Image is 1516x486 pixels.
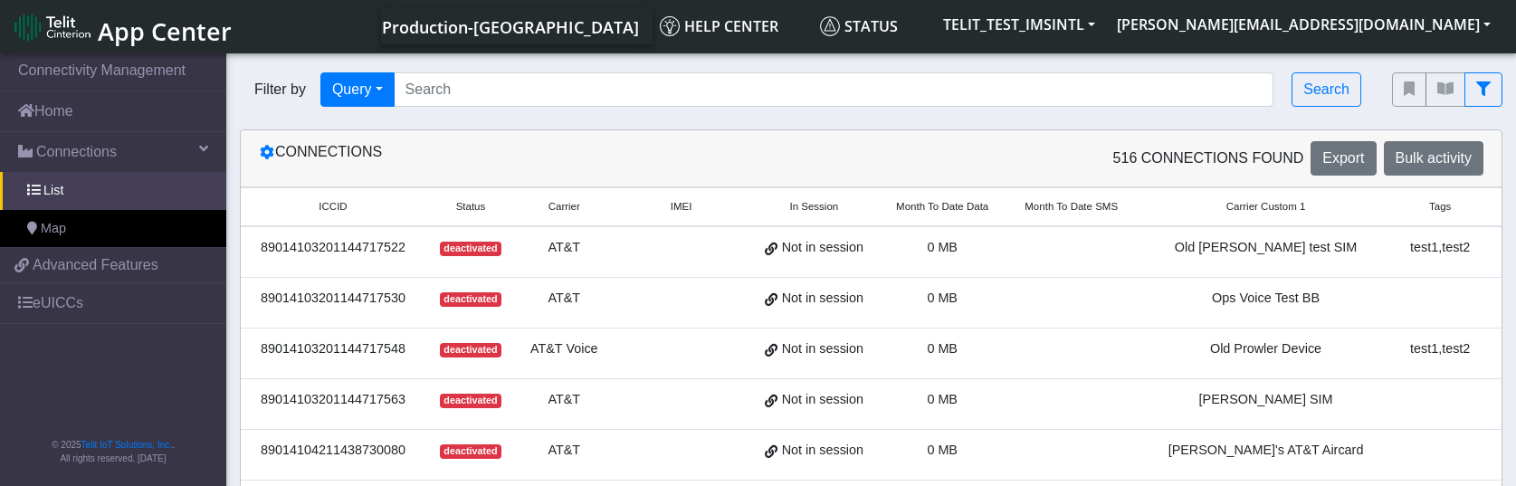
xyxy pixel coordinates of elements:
div: Old [PERSON_NAME] test SIM [1147,238,1385,258]
span: Month To Date Data [896,199,988,214]
img: logo-telit-cinterion-gw-new.png [14,13,91,42]
a: Your current platform instance [381,8,638,44]
span: Not in session [782,441,863,461]
span: Not in session [782,339,863,359]
img: knowledge.svg [660,16,680,36]
span: Filter by [240,79,320,100]
div: 89014103201144717522 [252,238,415,258]
a: Telit IoT Solutions, Inc. [81,440,172,450]
span: App Center [98,14,232,48]
span: 0 MB [927,443,958,457]
div: AT&T [527,289,602,309]
span: Not in session [782,238,863,258]
div: [PERSON_NAME]'s AT&T Aircard [1147,441,1385,461]
span: Help center [660,16,778,36]
button: Search [1292,72,1361,107]
a: App Center [14,7,229,46]
div: Ops Voice Test BB [1147,289,1385,309]
span: In Session [789,199,838,214]
img: status.svg [820,16,840,36]
span: 0 MB [927,291,958,305]
span: Carrier Custom 1 [1226,199,1306,214]
button: [PERSON_NAME][EMAIL_ADDRESS][DOMAIN_NAME] [1106,8,1502,41]
span: deactivated [440,343,501,357]
div: fitlers menu [1392,72,1502,107]
div: AT&T [527,441,602,461]
input: Search... [394,72,1274,107]
div: 89014103201144717530 [252,289,415,309]
div: Connections [245,141,872,176]
div: 89014103201144717563 [252,390,415,410]
span: deactivated [440,292,501,307]
span: List [43,181,63,201]
span: Month To Date SMS [1025,199,1118,214]
span: 516 Connections found [1113,148,1304,169]
div: test1,test2 [1406,238,1473,258]
a: Status [813,8,932,44]
span: ICCID [319,199,347,214]
button: Export [1311,141,1376,176]
span: 0 MB [927,341,958,356]
span: deactivated [440,242,501,256]
div: [PERSON_NAME] SIM [1147,390,1385,410]
div: AT&T [527,238,602,258]
span: 0 MB [927,392,958,406]
span: Tags [1429,199,1451,214]
div: 89014103201144717548 [252,339,415,359]
span: Not in session [782,289,863,309]
span: deactivated [440,444,501,459]
span: IMEI [671,199,692,214]
span: Export [1322,150,1364,166]
div: Old Prowler Device [1147,339,1385,359]
div: test1,test2 [1406,339,1473,359]
div: AT&T Voice [527,339,602,359]
button: TELIT_TEST_IMSINTL [932,8,1106,41]
span: Status [820,16,898,36]
button: Query [320,72,395,107]
span: Status [456,199,486,214]
div: 89014104211438730080 [252,441,415,461]
span: Carrier [548,199,580,214]
span: Map [41,219,66,239]
div: AT&T [527,390,602,410]
button: Bulk activity [1384,141,1483,176]
span: Production-[GEOGRAPHIC_DATA] [382,16,639,38]
span: deactivated [440,394,501,408]
a: Help center [653,8,813,44]
span: Advanced Features [33,254,158,276]
span: 0 MB [927,240,958,254]
span: Bulk activity [1396,150,1472,166]
span: Connections [36,141,117,163]
span: Not in session [782,390,863,410]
